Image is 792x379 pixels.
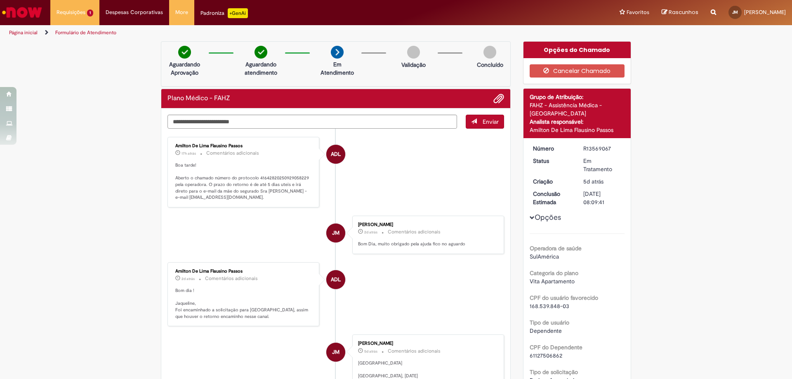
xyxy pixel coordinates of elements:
ul: Trilhas de página [6,25,522,40]
span: 5d atrás [364,349,377,354]
b: CPF do usuário favorecido [530,294,598,301]
b: Tipo de solicitação [530,368,578,376]
img: img-circle-grey.png [407,46,420,59]
span: 2d atrás [364,230,377,235]
span: 1 [87,9,93,16]
a: Página inicial [9,29,38,36]
span: More [175,8,188,16]
a: Rascunhos [662,9,698,16]
button: Cancelar Chamado [530,64,625,78]
span: Vita Apartamento [530,278,575,285]
time: 30/09/2025 14:32:16 [181,151,196,156]
p: Bom Dia, muito obrigado pela ajuda fico no aguardo [358,241,495,247]
p: Bom dia ! Jaqueline, Foi encaminhado a solicitação para [GEOGRAPHIC_DATA], assim que houver o ret... [175,287,313,320]
span: JM [332,223,339,243]
time: 29/09/2025 10:42:43 [364,230,377,235]
p: Aguardando atendimento [241,60,281,77]
span: Rascunhos [669,8,698,16]
span: Favoritos [627,8,649,16]
textarea: Digite sua mensagem aqui... [167,115,457,129]
span: [PERSON_NAME] [744,9,786,16]
span: Despesas Corporativas [106,8,163,16]
dt: Criação [527,177,577,186]
div: Em Tratamento [583,157,622,173]
div: Amilton De Lima Flausino Passos [326,145,345,164]
p: Em Atendimento [317,60,357,77]
div: Amilton De Lima Flausino Passos [175,269,313,274]
span: ADL [331,270,341,290]
div: Analista responsável: [530,118,625,126]
p: +GenAi [228,8,248,18]
span: Dependente [530,327,562,334]
div: Opções do Chamado [523,42,631,58]
span: Requisições [57,8,85,16]
dt: Número [527,144,577,153]
span: 5d atrás [583,178,603,185]
div: FAHZ - Assistência Médica - [GEOGRAPHIC_DATA] [530,101,625,118]
div: [PERSON_NAME] [358,341,495,346]
time: 29/09/2025 09:01:57 [181,276,195,281]
div: Amilton De Lima Flausino Passos [326,270,345,289]
small: Comentários adicionais [205,275,258,282]
span: 17h atrás [181,151,196,156]
span: JM [332,342,339,362]
span: Enviar [483,118,499,125]
a: Formulário de Atendimento [55,29,116,36]
b: Categoria do plano [530,269,578,277]
div: Padroniza [200,8,248,18]
div: R13569067 [583,144,622,153]
span: 2d atrás [181,276,195,281]
div: 26/09/2025 08:09:37 [583,177,622,186]
div: [PERSON_NAME] [358,222,495,227]
small: Comentários adicionais [206,150,259,157]
span: ADL [331,144,341,164]
time: 26/09/2025 08:10:42 [364,349,377,354]
time: 26/09/2025 08:09:37 [583,178,603,185]
p: Validação [401,61,426,69]
button: Enviar [466,115,504,129]
div: Jaqueline Aparecida De Moraes [326,343,345,362]
span: JM [732,9,738,15]
img: check-circle-green.png [178,46,191,59]
div: Amilton De Lima Flausino Passos [530,126,625,134]
span: 168.539.848-03 [530,302,569,310]
small: Comentários adicionais [388,228,441,235]
small: Comentários adicionais [388,348,441,355]
p: Concluído [477,61,503,69]
img: check-circle-green.png [255,46,267,59]
b: CPF do Dependente [530,344,582,351]
div: Jaqueline Aparecida De Moraes [326,224,345,242]
h2: Plano Médico - FAHZ Histórico de tíquete [167,95,230,102]
button: Adicionar anexos [493,93,504,104]
img: arrow-next.png [331,46,344,59]
div: Grupo de Atribuição: [530,93,625,101]
span: SulAmérica [530,253,559,260]
img: img-circle-grey.png [483,46,496,59]
span: 61127506862 [530,352,562,359]
div: Amilton De Lima Flausino Passos [175,144,313,148]
img: ServiceNow [1,4,43,21]
dt: Status [527,157,577,165]
div: [DATE] 08:09:41 [583,190,622,206]
b: Operadora de saúde [530,245,582,252]
p: Boa tarde! Aberto o chamado número do protocolo 41642820250929058229 pela operadora. O prazo do r... [175,162,313,201]
p: Aguardando Aprovação [165,60,205,77]
dt: Conclusão Estimada [527,190,577,206]
b: Tipo de usuário [530,319,569,326]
